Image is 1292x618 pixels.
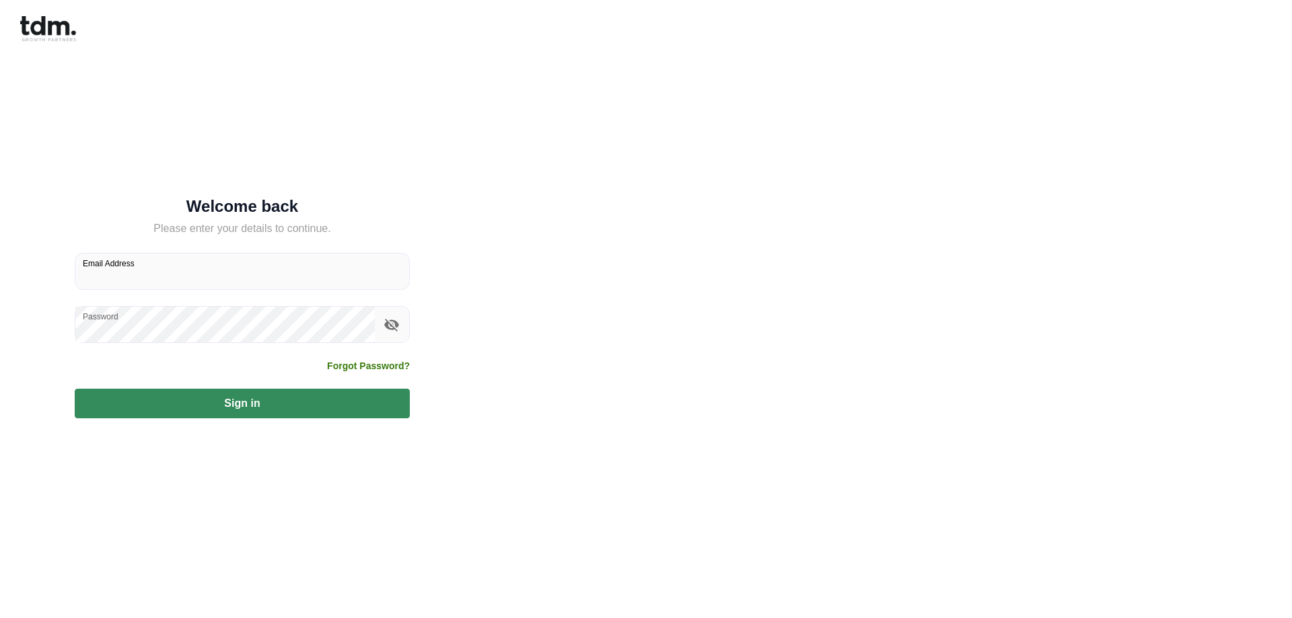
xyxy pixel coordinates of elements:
[75,389,410,418] button: Sign in
[327,359,410,373] a: Forgot Password?
[83,311,118,322] label: Password
[75,200,410,213] h5: Welcome back
[83,258,135,269] label: Email Address
[75,221,410,237] h5: Please enter your details to continue.
[380,313,403,336] button: toggle password visibility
